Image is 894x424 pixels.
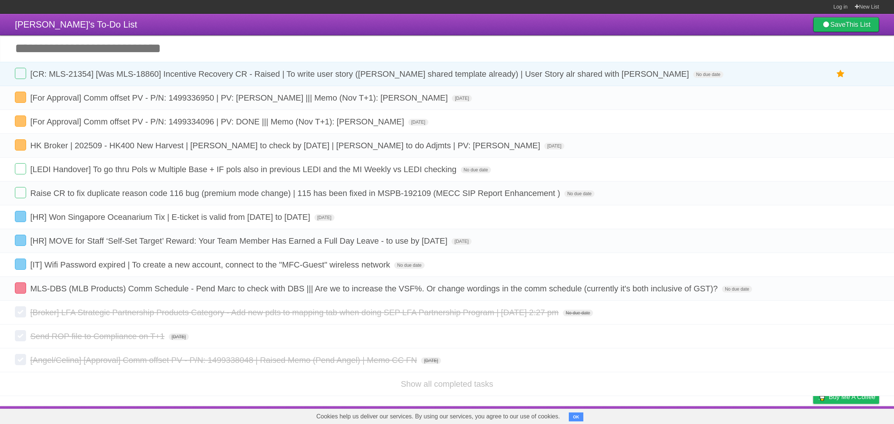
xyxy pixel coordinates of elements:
span: [IT] Wifi Password expired | To create a new account, connect to the "MFC-Guest" wireless network [30,260,392,269]
a: About [714,408,730,422]
a: Terms [778,408,795,422]
span: No due date [394,262,424,269]
a: SaveThis List [813,17,879,32]
span: MLS-DBS (MLB Products) Comm Schedule - Pend Marc to check with DBS ||| Are we to increase the VSF... [30,284,720,293]
span: [DATE] [421,357,441,364]
a: Developers [739,408,769,422]
span: [LEDI Handover] To go thru Pols w Multiple Base + IF pols also in previous LEDI and the MI Weekly... [30,165,458,174]
span: No due date [461,167,491,173]
span: [HR] MOVE for Staff ‘Self-Set Target’ Reward: Your Team Member Has Earned a Full Day Leave - to u... [30,236,449,246]
span: [Broker] LFA Strategic Partnership Products Category - Add new pdts to mapping tab when doing SEP... [30,308,561,317]
label: Done [15,306,26,317]
span: [HR] Won Singapore Oceanarium Tix | E-ticket is valid from [DATE] to [DATE] [30,212,312,222]
label: Done [15,354,26,365]
span: [DATE] [451,238,472,245]
label: Done [15,92,26,103]
span: [DATE] [452,95,472,102]
span: Send ROP file to Compliance on T+1 [30,332,167,341]
label: Done [15,187,26,198]
a: Suggest a feature [832,408,879,422]
b: This List [846,21,871,28]
label: Star task [834,68,848,80]
span: [For Approval] Comm offset PV - P/N: 1499336950 | PV: [PERSON_NAME] ||| Memo (Nov T+1): [PERSON_N... [30,93,450,102]
span: Cookies help us deliver our services. By using our services, you agree to our use of cookies. [309,409,567,424]
button: OK [569,412,583,421]
label: Done [15,139,26,151]
label: Done [15,259,26,270]
a: Buy me a coffee [813,390,879,404]
span: HK Broker | 202509 - HK400 New Harvest | [PERSON_NAME] to check by [DATE] | [PERSON_NAME] to do A... [30,141,542,150]
label: Done [15,211,26,222]
span: [PERSON_NAME]'s To-Do List [15,19,137,29]
span: No due date [693,71,723,78]
span: No due date [722,286,752,292]
label: Done [15,330,26,341]
label: Done [15,116,26,127]
span: [Angel/Celina] [Approval] Comm offset PV - P/N: 1499338048 | Raised Memo (Pend Angel) | Memo CC FN [30,355,419,365]
span: [DATE] [169,333,189,340]
label: Done [15,68,26,79]
span: [DATE] [408,119,428,126]
a: Privacy [803,408,823,422]
span: Raise CR to fix duplicate reason code 116 bug (premium mode change) | 115 has been fixed in MSPB-... [30,189,562,198]
span: No due date [563,310,593,316]
span: Buy me a coffee [829,390,875,404]
span: [For Approval] Comm offset PV - P/N: 1499334096 | PV: DONE ||| Memo (Nov T+1): [PERSON_NAME] [30,117,406,126]
label: Done [15,235,26,246]
img: Buy me a coffee [817,390,827,403]
span: [DATE] [314,214,335,221]
span: [DATE] [544,143,564,149]
label: Done [15,163,26,174]
a: Show all completed tasks [401,379,493,389]
span: [CR: MLS-21354] [Was MLS-18860] Incentive Recovery CR - Raised | To write user story ([PERSON_NAM... [30,69,691,79]
span: No due date [564,190,595,197]
label: Done [15,282,26,294]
